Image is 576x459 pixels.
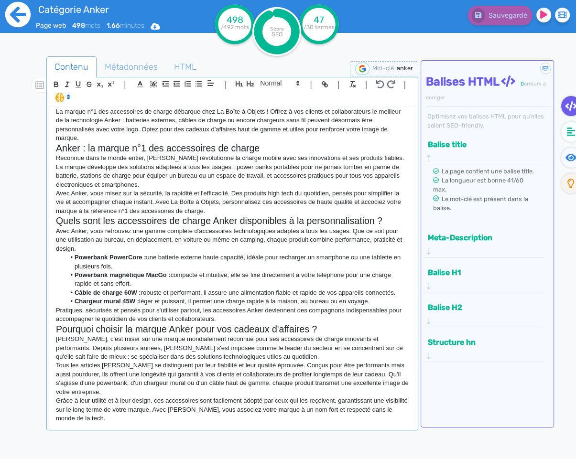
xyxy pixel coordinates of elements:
div: Balise title [425,137,543,164]
p: La marque n°1 des accessoires de charge débarque chez La Boîte à Objets ! Offrez à vos clients et... [56,107,409,143]
span: | [225,78,227,91]
div: Optimisez vos balises HTML pour qu’elles soient SEO-friendly. [426,112,551,130]
b: 1.66 [107,21,120,30]
p: Grâce à leur utilité et à leur design, ces accessoires sont facilement adopté par ceux qui les re... [56,396,409,423]
tspan: Score [270,26,284,32]
img: google-serp-logo.png [355,63,370,75]
button: Structure hn [425,334,537,350]
a: Contenu [46,56,97,78]
button: Sauvegardé [467,6,533,25]
div: Meta-Description [425,230,543,257]
img: tab_keywords_by_traffic_grey.svg [109,55,116,63]
span: minutes [107,21,144,30]
span: HTML [166,54,204,80]
tspan: SEO [272,31,283,38]
img: logo_orange.svg [15,15,23,23]
div: Domaine: [DOMAIN_NAME] [25,25,108,32]
span: I.Assistant [51,92,73,103]
span: | [337,78,340,91]
li: une batterie externe haute capacité, idéale pour recharger un smartphone ou une tablette en plusi... [65,253,408,271]
p: Avec Anker, vous retrouvez une gamme complète d'accessoires technologiques adaptés à tous les usa... [56,227,409,253]
tspan: /492 mots [221,24,249,31]
strong: Chargeur mural 45W : [75,298,139,305]
span: anker [397,64,413,72]
span: 0 [521,81,524,87]
h2: Quels sont les accessoires de charge Anker disponibles à la personnalisation ? [56,215,409,226]
b: 498 [72,21,85,30]
span: Mot-clé : [372,64,397,72]
span: La longueur est bonne 41/60 max. [433,177,523,193]
strong: Powerbank PowerCore : [75,254,146,261]
div: Balise H2 [425,299,543,327]
p: [PERSON_NAME], c'est miser sur une marque mondialement reconnue pour ses accessoires de charge in... [56,335,409,361]
img: website_grey.svg [15,25,23,32]
p: Avec Anker, vous misez sur la sécurité, la rapidité et l'efficacité. Des produits high tech du qu... [56,189,409,215]
span: Métadonnées [97,54,165,80]
span: La page contient une balise title. [441,168,533,175]
span: | [124,78,126,91]
div: Mots-clés [119,56,146,63]
button: Balise H1 [425,265,537,280]
strong: Powerbank magnétique MacGo : [75,271,171,278]
tspan: 498 [227,14,243,25]
a: HTML [166,56,205,78]
img: tab_domain_overview_orange.svg [39,55,46,63]
button: Balise H2 [425,299,537,315]
tspan: /30 termes [304,24,335,31]
span: | [310,78,312,91]
a: Métadonnées [97,56,166,78]
li: compacte et intuitive, elle se fixe directement à votre téléphone pour une charge rapide et sans ... [65,271,408,288]
li: robuste et performant, il assure une alimentation fiable et rapide de vos appareils connectés. [65,288,408,297]
span: Aligment [204,77,217,89]
div: v 4.0.25 [27,15,47,23]
button: Balise title [425,137,537,152]
p: Pratiques, sécurisés et pensés pour s'utiliser partout, les accessoires Anker deviennent des comp... [56,306,409,324]
h4: Balises HTML [426,75,551,103]
span: Le mot-clé est présent dans la balise. [433,195,528,212]
span: Contenu [47,54,96,80]
div: Structure hn [425,334,543,362]
span: | [403,78,406,91]
span: mots [72,21,100,30]
input: title [36,2,209,17]
div: Domaine [49,56,74,63]
button: Meta-Description [425,230,537,246]
span: Page web [36,21,66,30]
strong: Câble de charge 60W : [75,289,141,296]
span: Sauvegardé [489,11,527,20]
li: léger et puissant, il permet une charge rapide à la maison, au bureau ou en voyage. [65,297,408,306]
p: Reconnue dans le monde entier, [PERSON_NAME] révolutionne la charge mobile avec ses innovations e... [56,154,409,189]
span: | [365,78,368,91]
span: erreurs à corriger [426,81,546,101]
p: Tous les articles [PERSON_NAME] se distinguent par leur fiabilité et leur qualité éprouvée. Conçu... [56,361,409,396]
div: Balise H1 [425,265,543,292]
h2: Anker : la marque n°1 des accessoires de charge [56,143,409,154]
tspan: 47 [314,14,324,25]
h2: Pourquoi choisir la marque Anker pour vos cadeaux d'affaires ? [56,324,409,335]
